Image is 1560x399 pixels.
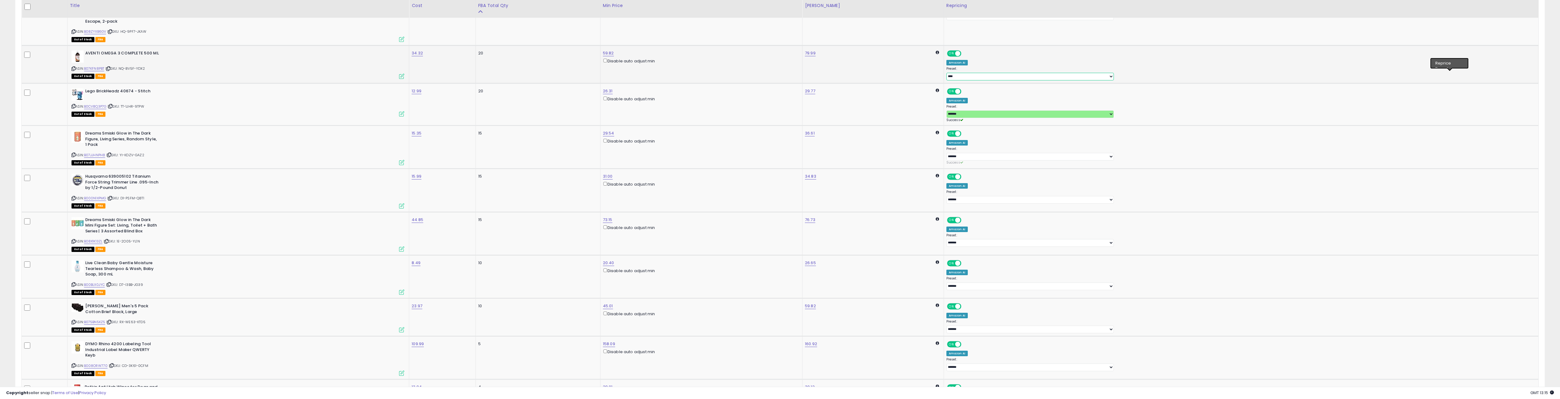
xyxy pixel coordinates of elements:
[946,160,963,165] span: Success
[478,341,596,347] div: 5
[960,217,970,223] span: OFF
[95,371,106,376] span: FBA
[946,2,1536,9] div: Repricing
[412,260,420,266] a: 8.49
[95,203,106,209] span: FBA
[106,153,144,157] span: | SKU: YI-KDZV-GAZ2
[805,173,816,179] a: 34.83
[946,233,1534,247] div: Preset:
[478,217,596,223] div: 15
[948,217,955,223] span: ON
[72,112,94,117] span: All listings that are currently out of stock and unavailable for purchase on Amazon
[72,37,94,42] span: All listings that are currently out of stock and unavailable for purchase on Amazon
[603,267,798,274] div: Disable auto adjust min
[603,88,613,94] a: 26.31
[85,341,160,360] b: DYMO Rhino 4200 Labeling Tool Industrial Label Maker QWERTY Keyb
[85,174,160,192] b: Husqvarna 639005102 Titanium Force String Trimmer Line .095-Inch by 1/2-Pound Donut
[603,2,800,9] div: Min Price
[72,371,94,376] span: All listings that are currently out of stock and unavailable for purchase on Amazon
[946,147,1534,165] div: Preset:
[72,217,84,229] img: 41zGx0TB8lL._SL40_.jpg
[805,130,815,136] a: 36.61
[946,67,1534,80] div: Preset:
[72,50,84,63] img: 31+46Qkeo+L._SL40_.jpg
[946,313,968,318] div: Amazon AI
[946,98,968,103] div: Amazon AI
[72,217,405,251] div: ASIN:
[478,260,596,266] div: 10
[948,174,955,179] span: ON
[603,310,798,317] div: Disable auto adjust min
[946,227,968,232] div: Amazon AI
[805,50,816,56] a: 79.99
[946,320,1534,333] div: Preset:
[412,88,421,94] a: 12.99
[85,88,160,96] b: Lego BrickHeadz 40674 - Stitch
[95,37,106,42] span: FBA
[603,303,613,309] a: 45.01
[948,342,955,347] span: ON
[72,174,84,186] img: 51Ys+63BrzL._SL40_.jpg
[603,138,798,144] div: Disable auto adjust min
[948,261,955,266] span: ON
[84,363,108,368] a: B008ORW770
[946,351,968,356] div: Amazon AI
[84,239,103,244] a: B08X1K13ZL
[412,217,423,223] a: 44.85
[84,29,106,34] a: B08ZYXB6GV
[478,50,596,56] div: 20
[603,50,614,56] a: 59.82
[85,217,160,236] b: Dreams Smiski Glow in The Dark Mini Figure Set: Living, Toilet + Bath Series | 3 Assorted Blind Box
[948,51,955,56] span: ON
[603,348,798,355] div: Disable auto adjust min
[946,357,1534,371] div: Preset:
[79,390,106,396] a: Privacy Policy
[412,173,421,179] a: 15.99
[6,390,106,396] div: seller snap | |
[95,290,106,295] span: FBA
[72,160,94,165] span: All listings that are currently out of stock and unavailable for purchase on Amazon
[960,51,970,56] span: OFF
[70,2,407,9] div: Title
[72,303,405,332] div: ASIN:
[805,217,815,223] a: 76.73
[95,327,106,333] span: FBA
[946,190,1534,204] div: Preset:
[84,104,107,109] a: B0CV8Q3P7G
[960,261,970,266] span: OFF
[603,260,614,266] a: 20.40
[72,327,94,333] span: All listings that are currently out of stock and unavailable for purchase on Amazon
[603,95,798,102] div: Disable auto adjust min
[412,303,422,309] a: 23.97
[948,304,955,309] span: ON
[478,131,596,136] div: 15
[85,303,160,316] b: [PERSON_NAME] Men's 5 Pack Cotton Brief Black, Large
[960,342,970,347] span: OFF
[960,174,970,179] span: OFF
[85,131,160,149] b: Dreams Smiski Glow in The Dark Figure, Living Series, Random Style, 1 Pack
[603,130,614,136] a: 29.54
[412,2,473,9] div: Cost
[85,50,160,58] b: AVENTI OMEGA 3 COMPLETE 500 ML
[1530,390,1554,396] span: 2025-10-7 13:15 GMT
[72,131,405,164] div: ASIN:
[84,66,105,71] a: B07KFN8PBT
[84,282,105,287] a: B00BLX0JYC
[412,341,424,347] a: 109.99
[946,60,968,65] div: Amazon AI
[109,363,148,368] span: | SKU: CD-3K61-0CFM
[95,247,106,252] span: FBA
[72,88,405,116] div: ASIN:
[603,57,798,64] div: Disable auto adjust min
[960,89,970,94] span: OFF
[478,88,596,94] div: 20
[84,196,106,201] a: B000N1XPMG
[805,2,941,9] div: [PERSON_NAME]
[95,112,106,117] span: FBA
[946,140,968,146] div: Amazon AI
[72,74,94,79] span: All listings that are currently out of stock and unavailable for purchase on Amazon
[603,173,613,179] a: 31.00
[72,290,94,295] span: All listings that are currently out of stock and unavailable for purchase on Amazon
[85,260,160,279] b: Live Clean Baby Gentle Moisture Tearless Shampoo & Wash, Baby Soap, 300 mL
[946,183,968,189] div: Amazon AI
